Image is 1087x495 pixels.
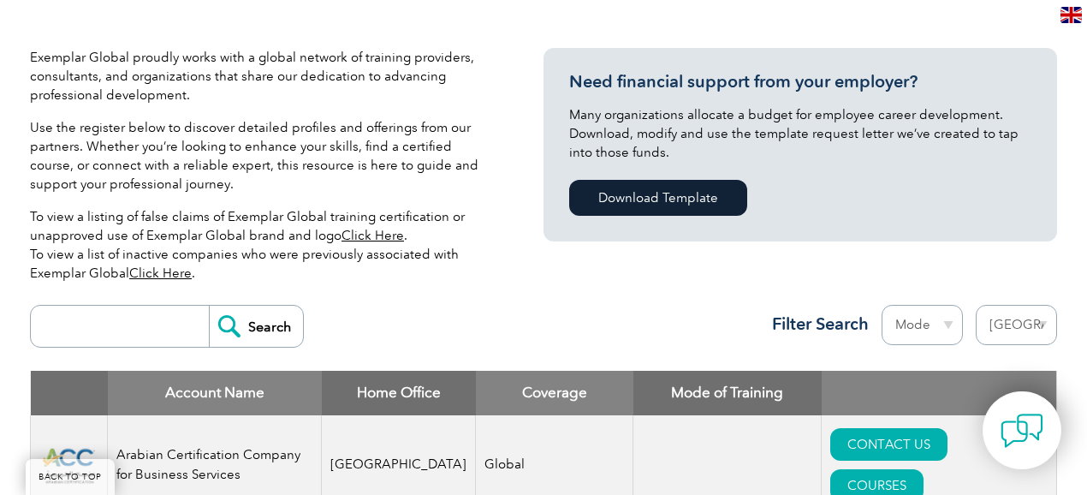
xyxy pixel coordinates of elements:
[342,228,404,243] a: Click Here
[209,306,303,347] input: Search
[1060,7,1082,23] img: en
[476,371,633,415] th: Coverage: activate to sort column ascending
[830,428,947,461] a: CONTACT US
[633,371,822,415] th: Mode of Training: activate to sort column ascending
[322,371,476,415] th: Home Office: activate to sort column ascending
[39,443,98,486] img: 492f51fa-3263-f011-bec1-000d3acb86eb-logo.png
[822,371,1057,415] th: : activate to sort column ascending
[569,180,747,216] a: Download Template
[569,105,1031,162] p: Many organizations allocate a budget for employee career development. Download, modify and use th...
[762,313,869,335] h3: Filter Search
[1001,409,1043,452] img: contact-chat.png
[30,118,492,194] p: Use the register below to discover detailed profiles and offerings from our partners. Whether you...
[108,371,322,415] th: Account Name: activate to sort column descending
[30,207,492,283] p: To view a listing of false claims of Exemplar Global training certification or unapproved use of ...
[129,265,192,281] a: Click Here
[569,71,1031,92] h3: Need financial support from your employer?
[26,459,115,495] a: BACK TO TOP
[30,48,492,104] p: Exemplar Global proudly works with a global network of training providers, consultants, and organ...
